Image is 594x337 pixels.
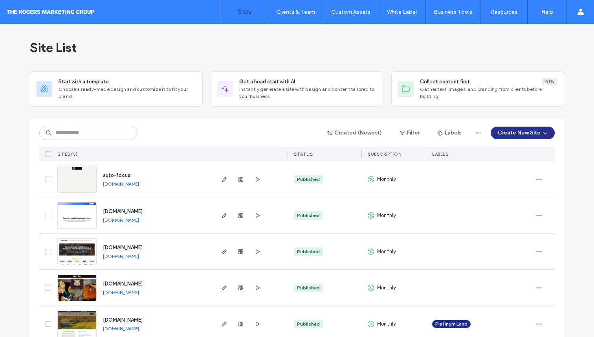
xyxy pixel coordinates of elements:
[294,151,313,157] span: STATUS
[432,151,448,157] span: LABELS
[103,326,139,331] a: [DOMAIN_NAME]
[435,320,467,328] span: Platinum Land
[103,208,143,214] a: [DOMAIN_NAME]
[490,9,517,15] label: Resources
[368,151,401,157] span: SUBSCRIPTION
[57,151,78,157] span: SITES (5)
[392,127,427,139] button: Filter
[541,9,553,15] label: Help
[377,175,396,183] span: Monthly
[297,284,320,291] div: Published
[434,9,472,15] label: Business Tools
[59,78,109,86] span: Start with a template
[103,172,130,178] a: auto-focus
[59,86,196,100] span: Choose a ready-made design and customize it to fit your brand.
[297,248,320,255] div: Published
[491,127,555,139] button: Create New Site
[297,212,320,219] div: Published
[420,86,557,100] span: Gather text, images, and branding from clients before building.
[420,78,470,86] span: Collect content first
[387,9,417,15] label: White Label
[103,245,143,250] a: [DOMAIN_NAME]
[30,71,203,107] div: Start with a templateChoose a ready-made design and customize it to fit your brand.
[103,181,139,187] a: [DOMAIN_NAME]
[103,281,143,287] a: [DOMAIN_NAME]
[377,212,396,219] span: Monthly
[103,217,139,223] a: [DOMAIN_NAME]
[542,78,557,85] div: New
[331,9,370,15] label: Custom Assets
[103,289,139,295] a: [DOMAIN_NAME]
[297,176,320,183] div: Published
[103,317,143,323] a: [DOMAIN_NAME]
[211,71,383,107] div: Get a head start with AIInstantly generate a site with design and content tailored to your business.
[377,320,396,328] span: Monthly
[297,320,320,328] div: Published
[238,8,251,15] label: Sites
[276,9,315,15] label: Clients & Team
[391,71,564,107] div: Collect content firstNewGather text, images, and branding from clients before building.
[103,253,139,259] a: [DOMAIN_NAME]
[239,86,377,100] span: Instantly generate a site with design and content tailored to your business.
[239,78,295,86] span: Get a head start with AI
[431,127,469,139] button: Labels
[377,284,396,292] span: Monthly
[30,40,77,55] span: Site List
[377,248,396,256] span: Monthly
[320,127,389,139] button: Created (Newest)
